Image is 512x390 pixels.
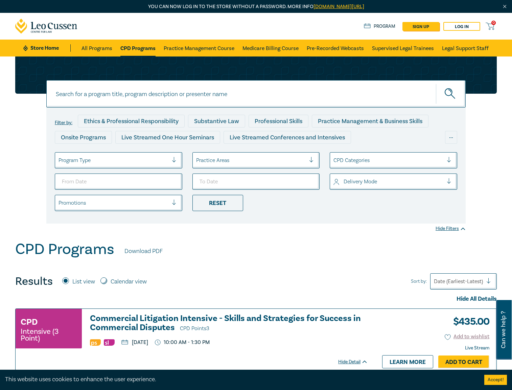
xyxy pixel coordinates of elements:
[448,314,489,329] h3: $ 435.00
[324,147,386,160] div: National Programs
[82,40,112,56] a: All Programs
[491,21,496,25] span: 0
[5,375,474,384] div: This website uses cookies to enhance the user experience.
[15,3,497,10] p: You can now log in to the store without a password. More info
[333,157,335,164] input: select
[249,115,308,128] div: Professional Skills
[59,157,60,164] input: select
[247,147,321,160] div: 10 CPD Point Packages
[196,157,197,164] input: select
[90,339,101,346] img: Professional Skills
[372,40,434,56] a: Supervised Legal Trainees
[502,4,508,9] img: Close
[382,355,433,368] a: Learn more
[21,316,38,328] h3: CPD
[15,295,497,303] div: Hide All Details
[434,278,435,285] input: Sort by
[188,115,245,128] div: Substantive Law
[436,225,466,232] div: Hide Filters
[445,333,490,341] button: Add to wishlist
[180,325,209,332] span: CPD Points 3
[15,275,53,288] h4: Results
[104,339,115,346] img: Substantive Law
[23,44,70,52] a: Store Home
[313,3,364,10] a: [DOMAIN_NAME][URL]
[484,375,507,385] button: Accept cookies
[312,115,428,128] div: Practice Management & Business Skills
[438,355,489,368] a: Add to Cart
[192,174,320,190] input: To Date
[443,22,480,31] a: Log in
[307,40,364,56] a: Pre-Recorded Webcasts
[164,40,234,56] a: Practice Management Course
[364,23,395,30] a: Program
[90,314,368,333] a: Commercial Litigation Intensive - Skills and Strategies for Success in Commercial Disputes CPD Po...
[445,131,457,144] div: ...
[21,328,77,342] small: Intensive (3 Point)
[46,80,466,108] input: Search for a program title, program description or presenter name
[442,40,489,56] a: Legal Support Staff
[59,199,60,207] input: select
[90,314,368,333] h3: Commercial Litigation Intensive - Skills and Strategies for Success in Commercial Disputes
[55,120,72,125] label: Filter by:
[55,131,112,144] div: Onsite Programs
[111,277,147,286] label: Calendar view
[411,278,427,285] span: Sort by:
[78,115,185,128] div: Ethics & Professional Responsibility
[192,195,243,211] div: Reset
[402,22,439,31] a: sign up
[115,131,220,144] div: Live Streamed One Hour Seminars
[121,340,148,345] p: [DATE]
[55,147,162,160] div: Live Streamed Practical Workshops
[224,131,351,144] div: Live Streamed Conferences and Intensives
[120,40,156,56] a: CPD Programs
[465,345,489,351] strong: Live Stream
[165,147,243,160] div: Pre-Recorded Webcasts
[15,240,114,258] h1: CPD Programs
[155,339,210,346] p: 10:00 AM - 1:30 PM
[72,277,95,286] label: List view
[124,247,163,256] a: Download PDF
[333,178,335,185] input: select
[338,359,375,365] div: Hide Detail
[55,174,182,190] input: From Date
[242,40,299,56] a: Medicare Billing Course
[500,304,507,355] span: Can we help ?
